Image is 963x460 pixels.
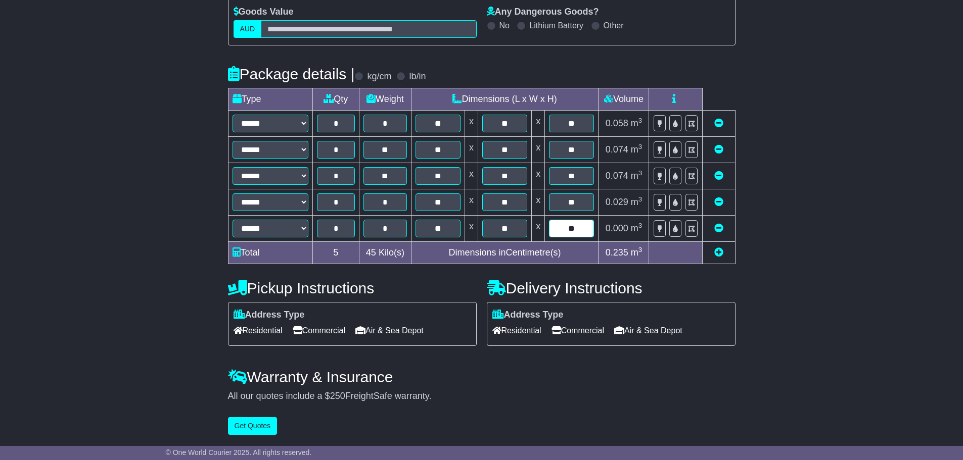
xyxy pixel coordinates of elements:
td: Type [228,88,312,110]
h4: Package details | [228,66,355,82]
h4: Pickup Instructions [228,280,477,296]
span: 0.058 [606,118,628,128]
td: x [532,189,545,215]
span: 250 [330,391,345,401]
sup: 3 [638,195,643,203]
td: x [465,215,478,241]
sup: 3 [638,143,643,150]
sup: 3 [638,246,643,253]
label: AUD [234,20,262,38]
td: x [532,110,545,136]
sup: 3 [638,169,643,177]
td: Kilo(s) [359,241,411,264]
a: Remove this item [714,197,723,207]
label: Address Type [492,310,564,321]
span: m [631,197,643,207]
span: 0.000 [606,223,628,233]
td: Total [228,241,312,264]
a: Remove this item [714,144,723,155]
span: 45 [366,247,376,258]
td: Qty [312,88,359,110]
td: Dimensions in Centimetre(s) [411,241,599,264]
span: m [631,144,643,155]
label: Other [604,21,624,30]
sup: 3 [638,117,643,124]
span: Air & Sea Depot [355,323,424,338]
td: x [465,110,478,136]
a: Remove this item [714,171,723,181]
label: Goods Value [234,7,294,18]
td: Weight [359,88,411,110]
td: 5 [312,241,359,264]
a: Remove this item [714,223,723,233]
span: © One World Courier 2025. All rights reserved. [166,448,312,456]
span: 0.074 [606,171,628,181]
td: Dimensions (L x W x H) [411,88,599,110]
td: x [532,215,545,241]
span: m [631,247,643,258]
h4: Delivery Instructions [487,280,736,296]
a: Add new item [714,247,723,258]
a: Remove this item [714,118,723,128]
span: Commercial [293,323,345,338]
td: x [532,163,545,189]
td: x [532,136,545,163]
label: kg/cm [367,71,391,82]
span: Air & Sea Depot [614,323,682,338]
sup: 3 [638,222,643,229]
span: 0.235 [606,247,628,258]
span: Residential [492,323,541,338]
label: Lithium Battery [529,21,583,30]
td: x [465,136,478,163]
td: x [465,189,478,215]
span: Commercial [552,323,604,338]
label: Any Dangerous Goods? [487,7,599,18]
span: m [631,171,643,181]
span: 0.074 [606,144,628,155]
span: 0.029 [606,197,628,207]
span: m [631,223,643,233]
label: lb/in [409,71,426,82]
div: All our quotes include a $ FreightSafe warranty. [228,391,736,402]
button: Get Quotes [228,417,278,435]
span: m [631,118,643,128]
label: No [499,21,510,30]
td: Volume [599,88,649,110]
label: Address Type [234,310,305,321]
h4: Warranty & Insurance [228,369,736,385]
td: x [465,163,478,189]
span: Residential [234,323,283,338]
